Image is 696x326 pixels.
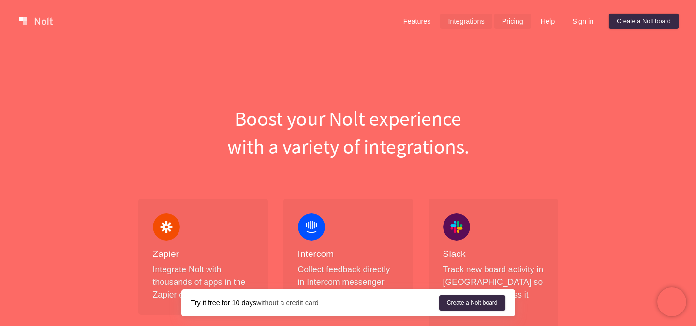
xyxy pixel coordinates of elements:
[443,263,544,314] p: Track new board activity in [GEOGRAPHIC_DATA] so that you can address it quickly.
[533,14,563,29] a: Help
[439,295,505,311] a: Create a Nolt board
[440,14,492,29] a: Integrations
[396,14,439,29] a: Features
[298,248,399,260] h4: Intercom
[191,298,439,308] div: without a credit card
[443,248,544,260] h4: Slack
[564,14,601,29] a: Sign in
[609,14,679,29] a: Create a Nolt board
[131,104,566,160] h1: Boost your Nolt experience with a variety of integrations.
[494,14,531,29] a: Pricing
[657,287,686,316] iframe: Chatra live chat
[153,263,253,301] p: Integrate Nolt with thousands of apps in the Zapier ecosystem.
[191,299,256,307] strong: Try it free for 10 days
[298,263,399,301] p: Collect feedback directly in Intercom messenger home and live chat.
[153,248,253,260] h4: Zapier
